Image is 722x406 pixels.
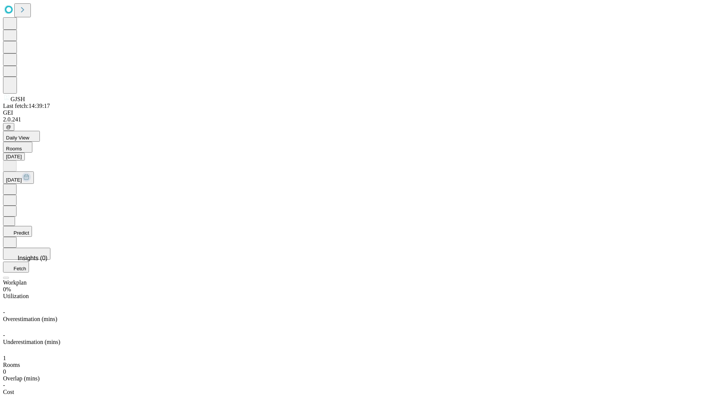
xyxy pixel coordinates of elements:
[6,135,29,141] span: Daily View
[3,309,5,315] span: -
[6,177,22,183] span: [DATE]
[3,332,5,338] span: -
[3,123,14,131] button: @
[3,286,11,292] span: 0%
[3,248,50,260] button: Insights (0)
[3,375,39,382] span: Overlap (mins)
[3,226,32,237] button: Predict
[3,171,34,184] button: [DATE]
[3,262,29,273] button: Fetch
[11,96,25,102] span: GJSH
[3,131,40,142] button: Daily View
[3,382,5,388] span: -
[6,124,11,130] span: @
[3,116,719,123] div: 2.0.241
[3,103,50,109] span: Last fetch: 14:39:17
[3,109,719,116] div: GEI
[3,142,32,153] button: Rooms
[3,389,14,395] span: Cost
[3,316,57,322] span: Overestimation (mins)
[3,153,25,161] button: [DATE]
[18,255,47,261] span: Insights (0)
[3,368,6,375] span: 0
[3,293,29,299] span: Utilization
[3,339,60,345] span: Underestimation (mins)
[3,279,27,286] span: Workplan
[3,362,20,368] span: Rooms
[3,355,6,361] span: 1
[6,146,22,151] span: Rooms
